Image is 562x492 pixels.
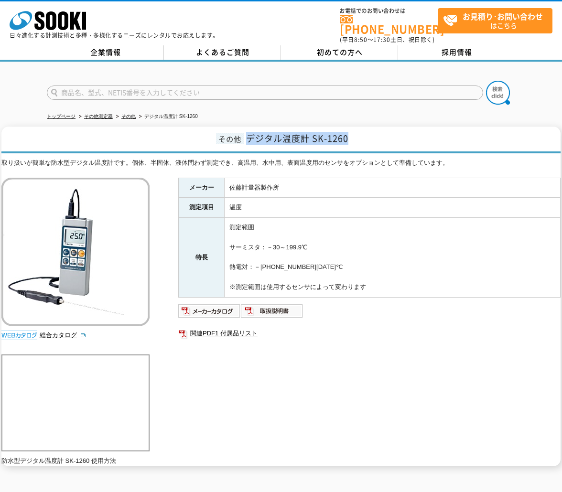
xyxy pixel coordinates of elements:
[225,198,561,218] td: 温度
[179,178,225,198] th: メーカー
[178,303,241,319] img: メーカーカタログ
[225,178,561,198] td: 佐藤計量器製作所
[1,456,150,466] p: 防水型デジタル温度計 SK-1260 使用方法
[246,132,348,145] span: デジタル温度計 SK-1260
[47,114,76,119] a: トップページ
[398,45,515,60] a: 採用情報
[216,133,244,144] span: その他
[164,45,281,60] a: よくあるご質問
[1,178,150,326] img: デジタル温度計 SK-1260
[47,45,164,60] a: 企業情報
[179,198,225,218] th: 測定項目
[1,331,37,340] img: webカタログ
[463,11,543,22] strong: お見積り･お問い合わせ
[438,8,552,33] a: お見積り･お問い合わせはこちら
[354,35,367,44] span: 8:50
[179,218,225,298] th: 特長
[121,114,136,119] a: その他
[1,158,561,168] div: 取り扱いが簡単な防水型デジタル温度計です。個体、半固体、液体問わず測定でき、高温用、水中用、表面温度用のセンサをオプションとして準備しています。
[241,303,303,319] img: 取扱説明書
[373,35,390,44] span: 17:30
[10,32,219,38] p: 日々進化する計測技術と多種・多様化するニーズにレンタルでお応えします。
[178,327,561,340] a: 関連PDF1 付属品リスト
[317,47,363,57] span: 初めての方へ
[137,112,198,122] li: デジタル温度計 SK-1260
[486,81,510,105] img: btn_search.png
[340,35,434,44] span: (平日 ～ 土日、祝日除く)
[241,310,303,317] a: 取扱説明書
[40,332,86,339] a: 総合カタログ
[443,9,552,32] span: はこちら
[84,114,113,119] a: その他測定器
[340,8,438,14] span: お電話でのお問い合わせは
[178,310,241,317] a: メーカーカタログ
[340,15,438,34] a: [PHONE_NUMBER]
[47,86,483,100] input: 商品名、型式、NETIS番号を入力してください
[281,45,398,60] a: 初めての方へ
[225,218,561,298] td: 測定範囲 サーミスタ：－30～199.9℃ 熱電対：－[PHONE_NUMBER][DATE]℃ ※測定範囲は使用するセンサによって変わります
